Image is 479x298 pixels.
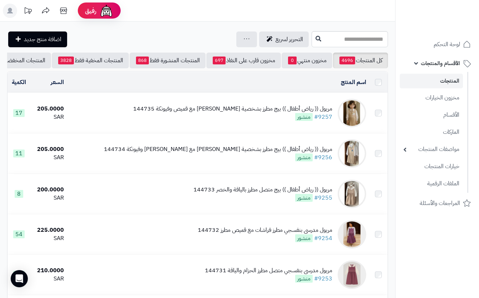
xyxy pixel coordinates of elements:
span: 4696 [339,57,355,64]
a: المراجعات والأسئلة [400,195,475,212]
div: SAR [33,234,64,243]
a: السعر [51,78,64,87]
span: التحرير لسريع [276,35,303,44]
span: 8 [15,190,23,198]
div: SAR [33,194,64,202]
a: المنتجات المخفية فقط3828 [52,53,129,68]
span: منشور [295,113,313,121]
span: 0 [288,57,297,64]
span: المراجعات والأسئلة [420,198,460,208]
a: الملفات الرقمية [400,176,463,191]
img: ai-face.png [99,4,114,18]
a: الأقسام [400,107,463,123]
img: مريول (( رياض أطفال )) بيج مطرز بشخصية ستيتش مع قميص وفيونكة 144734 [338,139,366,168]
span: منشور [295,275,313,283]
a: المنتجات [400,74,463,88]
a: كل المنتجات4696 [333,53,388,68]
div: 200.0000 [33,186,64,194]
span: 868 [136,57,149,64]
a: #9254 [314,234,332,243]
a: #9257 [314,113,332,121]
a: لوحة التحكم [400,36,475,53]
a: اضافة منتج جديد [8,31,67,47]
a: #9256 [314,153,332,162]
a: مخزون الخيارات [400,90,463,106]
a: مواصفات المنتجات [400,142,463,157]
img: logo-2.png [430,19,472,34]
div: SAR [33,153,64,162]
a: التحرير لسريع [259,31,309,47]
span: منشور [295,194,313,202]
span: منشور [295,234,313,242]
div: SAR [33,275,64,283]
a: اسم المنتج [341,78,366,87]
div: مريول (( رياض أطفال )) بيج مطرز بشخصية [PERSON_NAME] مع [PERSON_NAME] وفيونكة 144734 [104,145,332,153]
div: Open Intercom Messenger [11,270,28,287]
div: 205.0000 [33,145,64,153]
div: SAR [33,113,64,121]
img: مريول (( رياض أطفال )) بيج متصل مطرز بالياقة والخصر 144733 [338,180,366,208]
img: مريول (( رياض أطفال )) بيج مطرز بشخصية سينامورول مع قميص وفيونكة 144735 [338,99,366,127]
span: 11 [13,150,25,157]
a: تحديثات المنصة [19,4,37,20]
div: مريول مدرسي بنفسجي متصل مطرز الحزام والياقة 144731 [205,267,332,275]
div: 205.0000 [33,105,64,113]
a: مخزون قارب على النفاذ697 [206,53,281,68]
a: المنتجات المنشورة فقط868 [130,53,206,68]
span: الأقسام والمنتجات [421,58,460,68]
a: #9255 [314,194,332,202]
div: مريول (( رياض أطفال )) بيج مطرز بشخصية [PERSON_NAME] مع قميص وفيونكة 144735 [133,105,332,113]
a: الماركات [400,124,463,140]
a: الكمية [12,78,26,87]
a: خيارات المنتجات [400,159,463,174]
span: 17 [13,109,25,117]
div: 225.0000 [33,226,64,234]
a: #9253 [314,274,332,283]
span: اضافة منتج جديد [24,35,61,44]
div: 210.0000 [33,267,64,275]
a: مخزون منتهي0 [282,53,332,68]
img: مريول مدرسي بنفسجي متصل مطرز الحزام والياقة 144731 [338,260,366,289]
span: منشور [295,153,313,161]
span: رفيق [85,6,96,15]
div: مريول (( رياض أطفال )) بيج متصل مطرز بالياقة والخصر 144733 [193,186,332,194]
span: 54 [13,230,25,238]
div: مريول مدرسي بنفسجي مطرز فراشات مع قميص مطرز 144732 [198,226,332,234]
img: مريول مدرسي بنفسجي مطرز فراشات مع قميص مطرز 144732 [338,220,366,249]
span: 3828 [58,57,74,64]
span: لوحة التحكم [434,39,460,49]
span: 697 [213,57,226,64]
